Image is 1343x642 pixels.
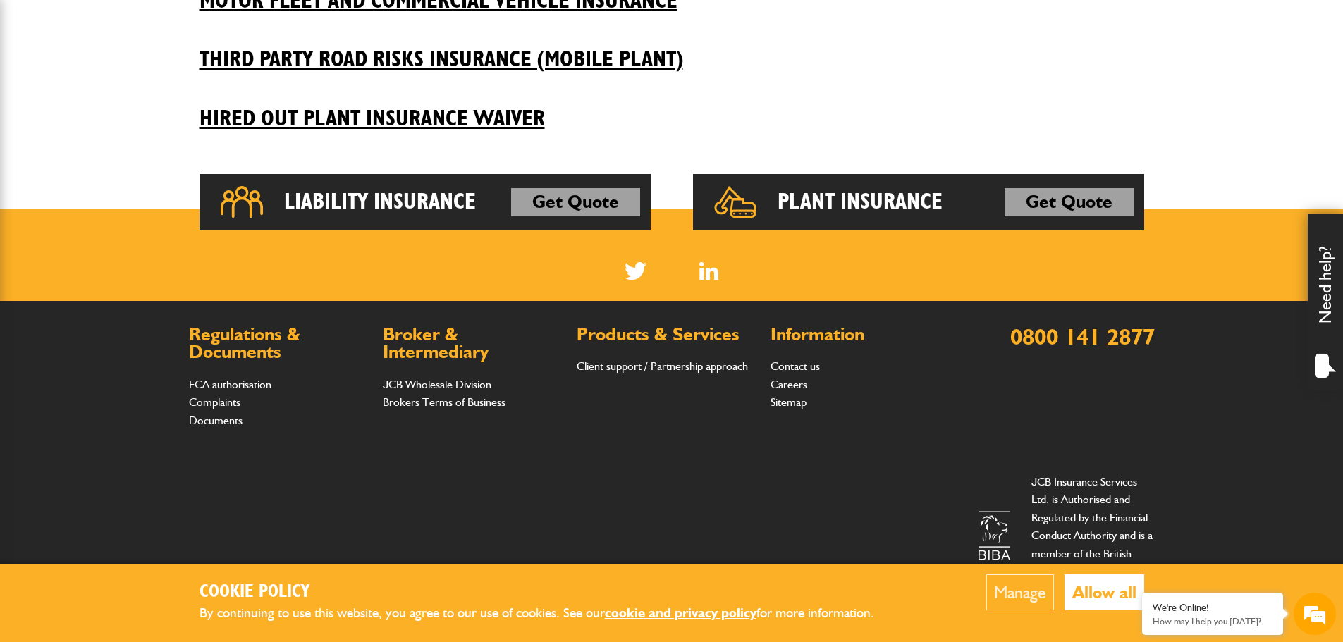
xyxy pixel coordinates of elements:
a: Third Party Road Risks Insurance (Mobile Plant) [200,25,1144,73]
a: Client support / Partnership approach [577,359,748,373]
a: 0800 141 2877 [1010,323,1155,350]
h2: Regulations & Documents [189,326,369,362]
img: Twitter [625,262,646,280]
a: Brokers Terms of Business [383,395,505,409]
p: How may I help you today? [1153,616,1273,626]
p: By continuing to use this website, you agree to our use of cookies. See our for more information. [200,603,897,624]
a: Complaints [189,395,240,409]
h2: Broker & Intermediary [383,326,563,362]
img: Linked In [699,262,718,280]
a: JCB Wholesale Division [383,378,491,391]
h2: Cookie Policy [200,581,897,603]
div: We're Online! [1153,602,1273,614]
a: Get Quote [1005,188,1134,216]
a: Hired Out Plant Insurance Waiver [200,84,1144,132]
a: cookie and privacy policy [605,605,756,621]
button: Allow all [1065,574,1144,610]
a: LinkedIn [699,262,718,280]
a: Sitemap [771,395,807,409]
a: Documents [189,414,243,427]
h2: Information [771,326,950,344]
h2: Products & Services [577,326,756,344]
a: Get Quote [511,188,640,216]
a: FCA authorisation [189,378,271,391]
h2: Plant Insurance [778,188,943,216]
button: Manage [986,574,1054,610]
div: Need help? [1308,214,1343,390]
h2: Liability Insurance [284,188,476,216]
a: Careers [771,378,807,391]
a: Contact us [771,359,820,373]
p: JCB Insurance Services Ltd. is Authorised and Regulated by the Financial Conduct Authority and is... [1031,473,1155,599]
